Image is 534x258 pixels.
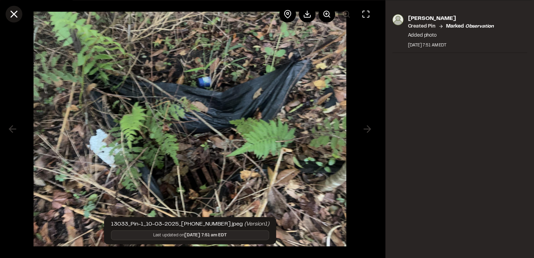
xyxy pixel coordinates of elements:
[465,24,494,28] em: observation
[408,42,494,48] div: [DATE] 7:51 AM EDT
[34,5,346,253] img: file
[408,14,494,22] p: [PERSON_NAME]
[408,22,435,30] p: Created Pin
[318,6,335,22] button: Zoom in
[408,31,494,39] p: Added photo
[446,22,494,30] p: Marked
[6,6,22,22] button: Close modal
[392,14,403,25] img: photo
[279,6,296,22] div: View pin on map
[357,6,374,22] button: Toggle Fullscreen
